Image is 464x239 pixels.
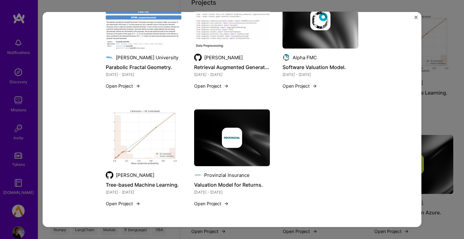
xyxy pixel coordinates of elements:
[414,16,418,22] button: Close
[116,54,178,61] div: [PERSON_NAME] University
[194,200,229,207] button: Open Project
[106,171,113,179] img: Company logo
[106,109,181,166] img: Tree-based Machine Learning.
[204,172,250,178] div: Provinzial Insurance
[106,200,140,207] button: Open Project
[283,63,358,71] h4: Software Valuation Model.
[312,84,317,89] img: arrow-right
[283,83,317,89] button: Open Project
[194,171,202,179] img: Company logo
[194,54,202,61] img: Company logo
[106,181,181,189] h4: Tree-based Machine Learning.
[194,71,270,78] div: [DATE] - [DATE]
[204,54,243,61] div: [PERSON_NAME]
[194,109,270,166] img: cover
[106,189,181,195] div: [DATE] - [DATE]
[106,63,181,71] h4: Parabolic Fractal Geometry.
[194,189,270,195] div: [DATE] - [DATE]
[106,71,181,78] div: [DATE] - [DATE]
[106,54,113,61] img: Company logo
[224,201,229,206] img: arrow-right
[283,54,290,61] img: Company logo
[135,84,140,89] img: arrow-right
[194,63,270,71] h4: Retrieval Augmented Generation (RAG).
[194,181,270,189] h4: Valuation Model for Returns.
[135,201,140,206] img: arrow-right
[293,54,317,61] div: Alpha FMC
[224,84,229,89] img: arrow-right
[106,83,140,89] button: Open Project
[310,10,330,30] img: Company logo
[222,128,242,148] img: Company logo
[194,83,229,89] button: Open Project
[116,172,154,178] div: [PERSON_NAME]
[283,71,358,78] div: [DATE] - [DATE]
